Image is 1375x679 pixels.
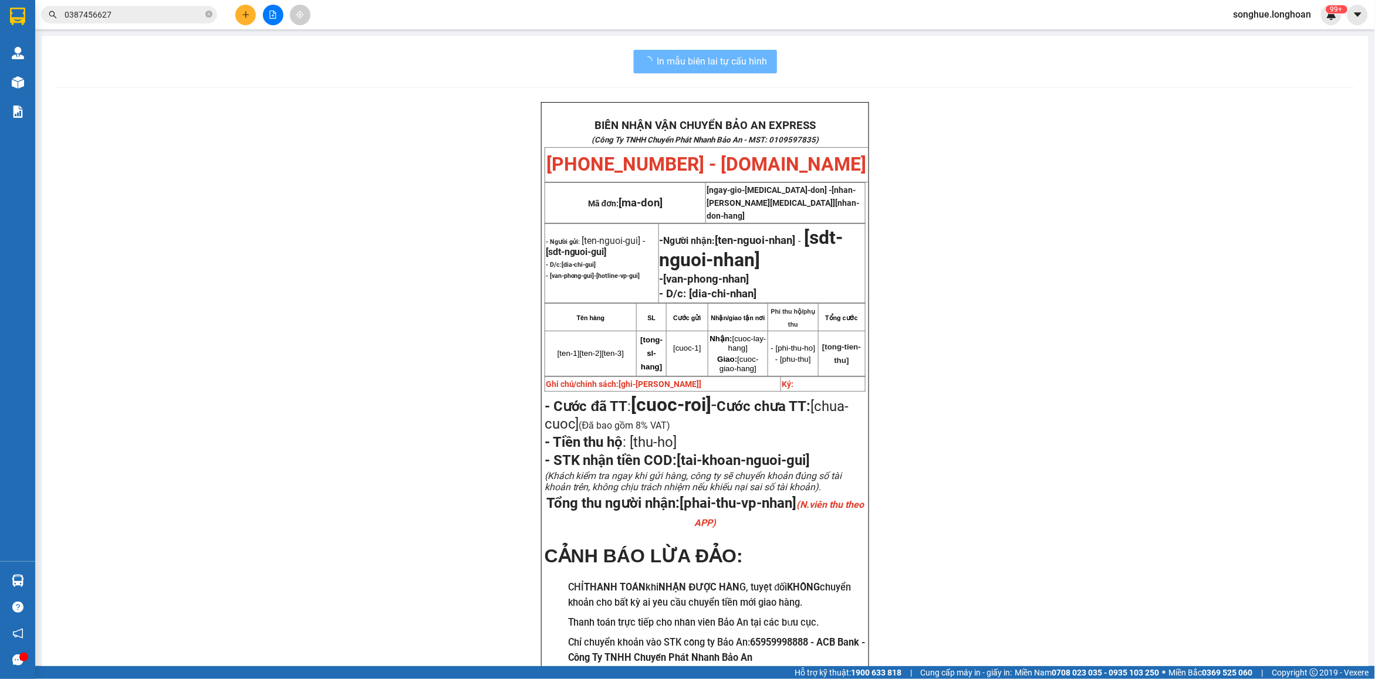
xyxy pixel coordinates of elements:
img: solution-icon [12,106,24,118]
span: CẢNH BÁO LỪA ĐẢO: [545,545,743,566]
span: copyright [1310,668,1318,677]
span: ⚪️ [1163,670,1166,675]
span: [van-phong-nhan] [664,273,749,286]
span: Tổng thu người nhận: [546,495,864,529]
strong: (Công Ty TNHH Chuyển Phát Nhanh Bảo An - MST: 0109597835) [592,135,819,144]
span: In mẫu biên lai tự cấu hình [657,54,768,69]
h3: Thanh toán trực tiếp cho nhân viên Bảo An tại các bưu cục. [568,615,866,630]
span: - [796,235,805,246]
strong: Nhận: [710,334,732,343]
span: [ten-3] [602,349,624,358]
strong: 1900 633 818 [851,668,901,677]
strong: 65959998888 - ACB Bank - Công Ty TNHH Chuyển Phát Nhanh Bảo An [568,637,866,663]
strong: Ký: [782,379,793,389]
button: file-add [263,5,283,25]
span: close-circle [205,9,212,21]
span: [sdt-nguoi-gui] [546,246,607,257]
span: [ten-2] [580,349,602,358]
span: [ngay-gio-[MEDICAL_DATA]-don] - [707,185,859,220]
span: Miền Bắc [1169,666,1253,679]
span: [nhan-[PERSON_NAME][MEDICAL_DATA]] [707,185,859,220]
span: - [van-phong-gui]- [546,272,640,280]
span: [ten-1] [558,349,580,358]
span: [nhan-don-hang] [707,198,859,220]
span: Cung cấp máy in - giấy in: [921,666,1012,679]
span: [cuoc-lay-hang] [710,334,766,352]
button: aim [290,5,310,25]
strong: Tổng cước [826,314,858,321]
sup: 520 [1326,5,1347,13]
span: notification [12,628,23,639]
button: caret-down [1347,5,1368,25]
button: In mẫu biên lai tự cấu hình [634,50,777,73]
strong: - Người gửi: [546,238,580,246]
span: search [49,11,57,19]
span: [tong-sl-hang] [640,335,663,371]
strong: Tên hàng [577,314,604,321]
span: [cuoc-giao-hang] [717,355,758,373]
strong: [dia-chi-nhan] [690,287,757,300]
strong: Giao: [717,355,737,364]
span: [ten-nguoi-gui] - [546,235,646,257]
span: file-add [269,11,277,19]
span: [ma-don] [619,196,663,209]
span: - [phi-thu-ho] [771,344,816,352]
h3: CHỈ khi G, tuyệt đối chuyển khoản cho bất kỳ ai yêu cầu chuyển tiền mới giao hàng. [568,580,866,610]
span: loading [643,56,657,66]
strong: - [660,234,796,247]
strong: BIÊN NHẬN VẬN CHUYỂN BẢO AN EXPRESS [594,119,816,132]
span: : [545,398,717,415]
span: [hotline-vp-gui] [597,272,640,280]
span: (Đã bao gồm 8% VAT) [579,420,671,431]
span: - STK nhận tiền COD: [545,452,810,468]
span: question-circle [12,602,23,613]
span: close-circle [205,11,212,18]
strong: Cước chưa TT: [717,398,810,415]
img: warehouse-icon [12,76,24,89]
span: plus [242,11,250,19]
button: plus [235,5,256,25]
strong: Phí thu hộ/phụ thu [771,308,816,328]
span: Mã đơn: [588,199,663,208]
span: [sdt-nguoi-nhan] [660,226,843,271]
span: [PHONE_NUMBER] - [DOMAIN_NAME] [547,153,867,175]
strong: - D/c: [546,261,596,269]
img: icon-new-feature [1326,9,1337,20]
strong: [cuoc-roi] [631,393,711,416]
img: warehouse-icon [12,47,24,59]
em: (N.viên thu theo APP) [694,499,864,528]
span: [thu-ho] [627,434,677,450]
span: - [phu-thu] [775,355,811,364]
strong: 0708 023 035 - 0935 103 250 [1052,668,1160,677]
span: message [12,654,23,666]
span: [ghi-[PERSON_NAME]] [619,379,702,389]
span: | [910,666,912,679]
span: | [1262,666,1263,679]
strong: - D/c: [660,287,687,300]
span: [cuoc-1] [673,344,701,352]
strong: THANH TOÁN [585,582,646,593]
span: [dia-chi-gui] [562,261,596,269]
img: logo-vxr [10,8,25,25]
strong: - Tiền thu hộ [545,434,623,450]
span: Người nhận: [664,235,796,246]
span: [ten-nguoi-nhan] [715,234,796,247]
span: songhue.longhoan [1224,7,1321,22]
span: [tai-khoan-nguoi-gui] [677,452,810,468]
h3: Chỉ chuyển khoản vào STK công ty Bảo An: [568,635,866,665]
span: - [631,393,717,416]
strong: KHÔNG [788,582,820,593]
span: aim [296,11,304,19]
span: [tong-tien-thu] [822,342,861,365]
strong: - [660,273,752,286]
span: Miền Nam [1015,666,1160,679]
strong: NHẬN ĐƯỢC HÀN [659,582,740,593]
strong: - Cước đã TT [545,398,628,415]
strong: 0369 525 060 [1202,668,1253,677]
span: [phai-thu-vp-nhan] [680,495,864,529]
input: Tìm tên, số ĐT hoặc mã đơn [65,8,203,21]
span: caret-down [1353,9,1363,20]
span: (Khách kiểm tra ngay khi gửi hàng, công ty sẽ chuyển khoản đúng số tài khoản trên, không chịu trá... [545,470,842,493]
strong: SL [648,314,656,321]
strong: Nhận/giao tận nơi [711,314,765,321]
